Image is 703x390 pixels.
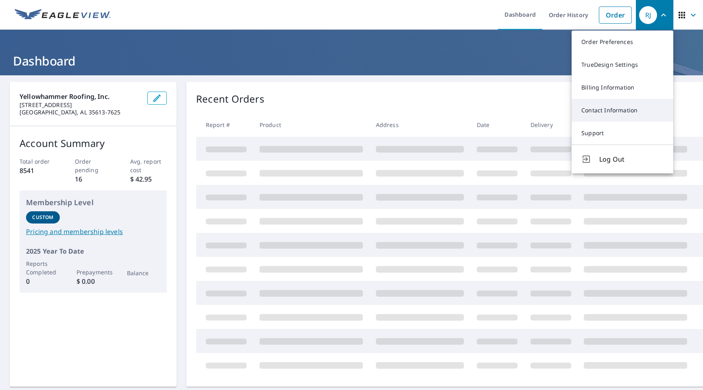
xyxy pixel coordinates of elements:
[599,154,664,164] span: Log Out
[572,31,673,53] a: Order Preferences
[76,268,110,276] p: Prepayments
[10,53,693,69] h1: Dashboard
[20,92,141,101] p: Yellowhammer Roofing, Inc.
[599,7,632,24] a: Order
[15,9,111,21] img: EV Logo
[32,214,53,221] p: Custom
[572,122,673,145] a: Support
[76,276,110,286] p: $ 0.00
[20,166,57,175] p: 8541
[75,157,112,174] p: Order pending
[572,145,673,173] button: Log Out
[75,174,112,184] p: 16
[127,269,161,277] p: Balance
[26,259,60,276] p: Reports Completed
[639,6,657,24] div: RJ
[253,113,369,137] th: Product
[26,227,160,237] a: Pricing and membership levels
[196,113,253,137] th: Report #
[524,113,578,137] th: Delivery
[20,101,141,109] p: [STREET_ADDRESS]
[20,157,57,166] p: Total order
[196,92,264,106] p: Recent Orders
[26,276,60,286] p: 0
[26,197,160,208] p: Membership Level
[470,113,524,137] th: Date
[130,157,167,174] p: Avg. report cost
[20,109,141,116] p: [GEOGRAPHIC_DATA], AL 35613-7625
[369,113,470,137] th: Address
[130,174,167,184] p: $ 42.95
[20,136,167,151] p: Account Summary
[572,99,673,122] a: Contact Information
[572,53,673,76] a: TrueDesign Settings
[572,76,673,99] a: Billing Information
[26,246,160,256] p: 2025 Year To Date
